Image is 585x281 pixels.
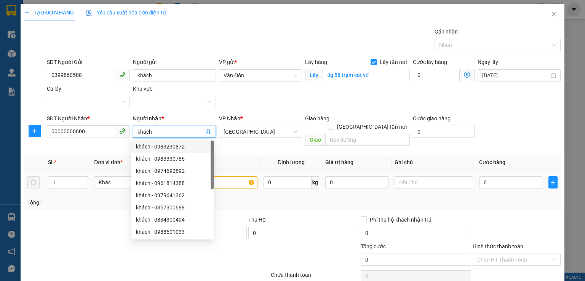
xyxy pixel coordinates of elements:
label: Ca lấy [47,86,61,92]
span: Thu Hộ [248,217,266,223]
span: Giá trị hàng [325,159,353,165]
div: khách - 0834300494 [136,216,209,224]
span: Định lượng [278,159,305,165]
span: phone [119,128,125,134]
span: Cước hàng [479,159,505,165]
label: Gán nhãn [435,29,458,35]
input: Dọc đường [325,134,410,146]
div: SĐT Người Gửi [47,58,130,66]
span: close [551,11,557,17]
div: khách - 0979641362 [131,189,214,201]
span: dollar-circle [464,72,470,78]
label: Cước lấy hàng [413,59,447,65]
button: delete [27,176,40,188]
span: Lấy hàng [305,59,327,65]
input: Lấy tận nơi [323,69,410,81]
span: Vân Đồn [224,70,297,81]
div: Người gửi [133,58,216,66]
span: Lấy [305,69,323,81]
div: Người nhận [133,114,216,123]
span: Yêu cầu xuất hóa đơn điện tử [86,10,166,16]
div: VP gửi [219,58,302,66]
span: Tổng cước [361,243,386,249]
span: Lấy tận nơi [377,58,410,66]
span: kg [312,176,319,188]
div: khách - 0961814388 [131,177,214,189]
div: Tổng: 1 [27,198,226,207]
th: Ghi chú [392,155,476,170]
div: khách - 0357300688 [136,203,209,212]
div: Khu vực [133,85,216,93]
input: Cước giao hàng [413,126,475,138]
div: khách - 0357300688 [131,201,214,214]
div: khách - 0983230872 [136,142,209,151]
span: VP Nhận [219,115,240,121]
img: icon [86,10,92,16]
div: khách - 0988601033 [131,226,214,238]
span: user-add [205,129,211,135]
span: TẠO ĐƠN HÀNG [24,10,74,16]
span: plus [29,128,40,134]
input: Ngày lấy [482,71,549,80]
div: khách - 0983330786 [131,153,214,165]
span: Giao [305,134,325,146]
button: Close [543,4,564,25]
input: Ghi Chú [395,176,473,188]
label: Ngày lấy [478,59,498,65]
span: SL [48,159,54,165]
span: [GEOGRAPHIC_DATA] tận nơi [334,123,410,131]
span: Giao hàng [305,115,329,121]
span: phone [119,72,125,78]
span: Phí thu hộ khách nhận trả [367,216,435,224]
div: khách - 0988601033 [136,228,209,236]
div: khách - 0979641362 [136,191,209,200]
span: plus [24,10,30,15]
span: Khác [99,177,168,188]
input: VD: Bàn, Ghế [179,176,257,188]
span: plus [549,179,557,185]
div: khách - 0974692892 [131,165,214,177]
span: Đơn vị tính [94,159,123,165]
button: plus [548,176,558,188]
button: plus [29,125,41,137]
div: khách - 0834300494 [131,214,214,226]
span: Hà Nội [224,126,297,137]
label: Hình thức thanh toán [473,243,523,249]
div: khách - 0974692892 [136,167,209,175]
div: khách - 0983330786 [136,155,209,163]
label: Cước giao hàng [413,115,451,121]
input: Cước lấy hàng [413,69,460,81]
div: SĐT Người Nhận [47,114,130,123]
div: khách - 0983230872 [131,140,214,153]
input: 0 [325,176,388,188]
div: khách - 0961814388 [136,179,209,187]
